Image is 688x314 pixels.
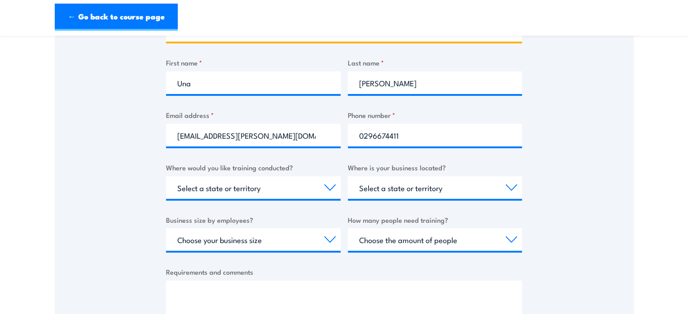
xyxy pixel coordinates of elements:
[166,110,341,120] label: Email address
[348,215,522,225] label: How many people need training?
[348,162,522,173] label: Where is your business located?
[348,57,522,68] label: Last name
[166,215,341,225] label: Business size by employees?
[166,57,341,68] label: First name
[166,267,522,277] label: Requirements and comments
[348,110,522,120] label: Phone number
[55,4,178,31] a: ← Go back to course page
[166,162,341,173] label: Where would you like training conducted?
